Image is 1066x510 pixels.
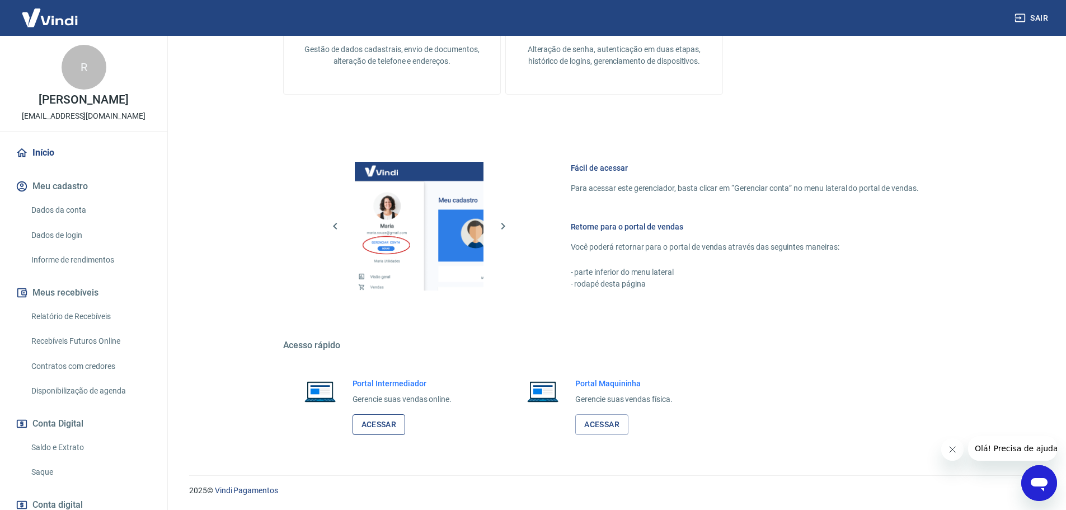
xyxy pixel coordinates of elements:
p: [PERSON_NAME] [39,94,128,106]
a: Acessar [575,414,628,435]
p: Alteração de senha, autenticação em duas etapas, histórico de logins, gerenciamento de dispositivos. [524,44,705,67]
a: Início [13,141,154,165]
p: - rodapé desta página [571,278,919,290]
h6: Fácil de acessar [571,162,919,174]
h6: Retorne para o portal de vendas [571,221,919,232]
img: Imagem da dashboard mostrando o botão de gerenciar conta na sidebar no lado esquerdo [355,162,483,291]
a: Disponibilização de agenda [27,380,154,403]
h5: Acesso rápido [283,340,946,351]
p: [EMAIL_ADDRESS][DOMAIN_NAME] [22,110,145,122]
a: Acessar [353,414,406,435]
a: Dados da conta [27,199,154,222]
img: Imagem de um notebook aberto [297,378,344,405]
p: Para acessar este gerenciador, basta clicar em “Gerenciar conta” no menu lateral do portal de ven... [571,183,919,194]
h6: Portal Maquininha [575,378,673,389]
p: Gerencie suas vendas física. [575,394,673,405]
a: Saque [27,461,154,484]
img: Vindi [13,1,86,35]
p: Gerencie suas vendas online. [353,394,452,405]
button: Meu cadastro [13,174,154,199]
button: Meus recebíveis [13,280,154,305]
a: Recebíveis Futuros Online [27,330,154,353]
iframe: Mensagem da empresa [968,436,1057,461]
p: Gestão de dados cadastrais, envio de documentos, alteração de telefone e endereços. [302,44,482,67]
a: Relatório de Recebíveis [27,305,154,328]
a: Informe de rendimentos [27,249,154,272]
a: Saldo e Extrato [27,436,154,459]
a: Vindi Pagamentos [215,486,278,495]
h6: Portal Intermediador [353,378,452,389]
div: R [62,45,106,90]
button: Conta Digital [13,411,154,436]
img: Imagem de um notebook aberto [519,378,566,405]
a: Dados de login [27,224,154,247]
p: - parte inferior do menu lateral [571,266,919,278]
p: 2025 © [189,485,1039,497]
span: Olá! Precisa de ajuda? [7,8,94,17]
button: Sair [1012,8,1053,29]
iframe: Botão para abrir a janela de mensagens [1021,465,1057,501]
a: Contratos com credores [27,355,154,378]
p: Você poderá retornar para o portal de vendas através das seguintes maneiras: [571,241,919,253]
iframe: Fechar mensagem [941,438,964,461]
